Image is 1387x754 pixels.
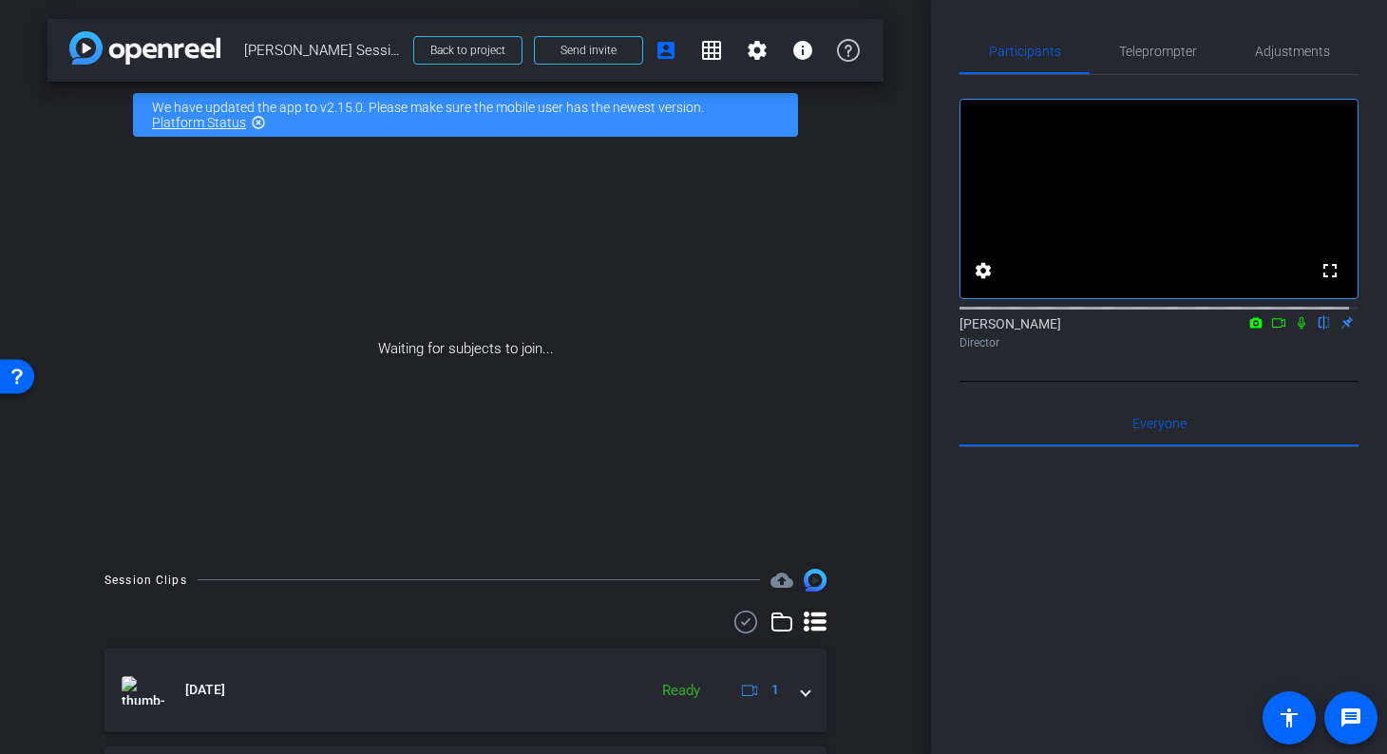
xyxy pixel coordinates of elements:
[959,314,1358,351] div: [PERSON_NAME]
[185,680,225,700] span: [DATE]
[1119,45,1197,58] span: Teleprompter
[700,39,723,62] mat-icon: grid_on
[133,93,798,137] div: We have updated the app to v2.15.0. Please make sure the mobile user has the newest version.
[770,569,793,592] span: Destinations for your clips
[959,334,1358,351] div: Director
[122,676,164,705] img: thumb-nail
[104,571,187,590] div: Session Clips
[1255,45,1330,58] span: Adjustments
[804,569,826,592] img: Session clips
[1278,707,1301,729] mat-icon: accessibility
[989,45,1061,58] span: Participants
[972,259,995,282] mat-icon: settings
[1319,259,1341,282] mat-icon: fullscreen
[653,680,710,702] div: Ready
[413,36,522,65] button: Back to project
[771,680,779,700] span: 1
[791,39,814,62] mat-icon: info
[152,115,246,130] a: Platform Status
[69,31,220,65] img: app-logo
[104,649,826,732] mat-expansion-panel-header: thumb-nail[DATE]Ready1
[47,148,883,550] div: Waiting for subjects to join...
[430,44,505,57] span: Back to project
[746,39,769,62] mat-icon: settings
[655,39,677,62] mat-icon: account_box
[770,569,793,592] mat-icon: cloud_upload
[1313,313,1336,330] mat-icon: flip
[1339,707,1362,729] mat-icon: message
[244,31,402,69] span: [PERSON_NAME] Session
[251,115,266,130] mat-icon: highlight_off
[560,43,617,58] span: Send invite
[534,36,643,65] button: Send invite
[1132,417,1187,430] span: Everyone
